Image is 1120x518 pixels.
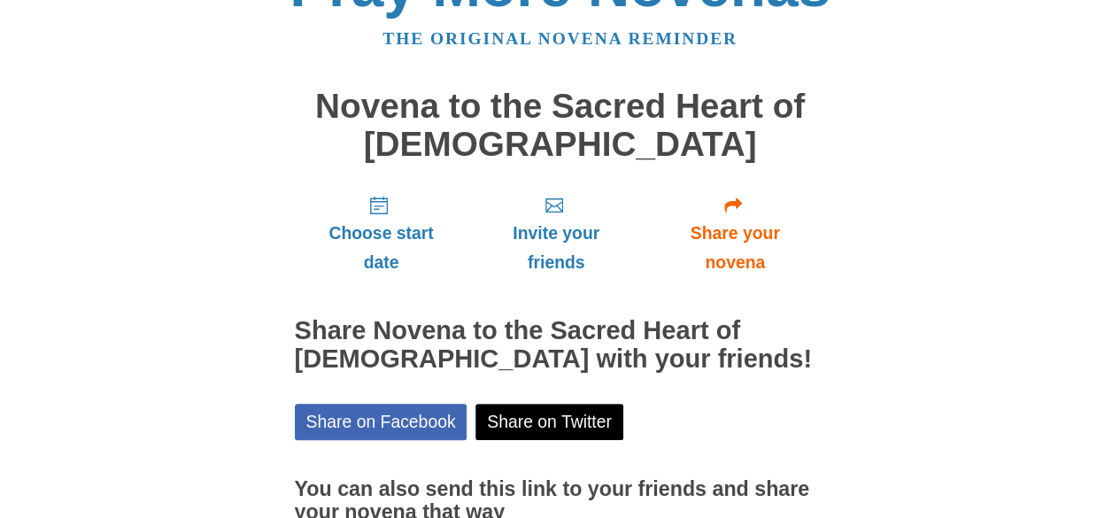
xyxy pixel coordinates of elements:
a: Share on Twitter [475,404,623,440]
span: Share your novena [662,219,808,277]
a: Share your novena [645,181,826,286]
a: Invite your friends [467,181,644,286]
h1: Novena to the Sacred Heart of [DEMOGRAPHIC_DATA] [295,88,826,163]
a: Choose start date [295,181,468,286]
a: Share on Facebook [295,404,467,440]
a: The original novena reminder [382,29,738,48]
span: Invite your friends [485,219,626,277]
span: Choose start date [313,219,451,277]
h2: Share Novena to the Sacred Heart of [DEMOGRAPHIC_DATA] with your friends! [295,317,826,374]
